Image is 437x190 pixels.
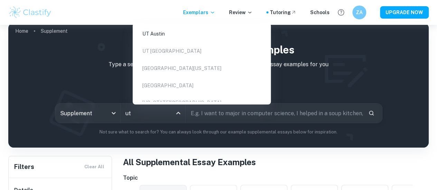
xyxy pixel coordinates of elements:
button: Search [365,107,377,119]
button: Help and Feedback [335,7,347,18]
a: Home [15,26,28,36]
input: E.g. I want to major in computer science, I helped in a soup kitchen, I want to join the debate t... [186,103,363,123]
a: Tutoring [270,9,296,16]
h6: ZA [355,9,363,16]
img: Clastify logo [8,6,52,19]
p: Supplement [41,27,68,35]
button: ZA [352,6,366,19]
button: UPGRADE NOW [380,6,429,19]
h1: All Supplemental Essay Examples [123,156,429,168]
h1: Supplemental Essay Examples [14,42,423,58]
div: Supplement [55,103,120,123]
li: UT Austin [135,26,268,42]
h6: Topic [123,174,429,182]
a: Schools [310,9,330,16]
p: Not sure what to search for? You can always look through our example supplemental essays below fo... [14,129,423,136]
p: Type a search phrase to find the most relevant supplemental essay examples for you [14,60,423,69]
h6: Filters [14,162,34,172]
p: Review [229,9,253,16]
button: Close [173,108,183,118]
p: Exemplars [183,9,215,16]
